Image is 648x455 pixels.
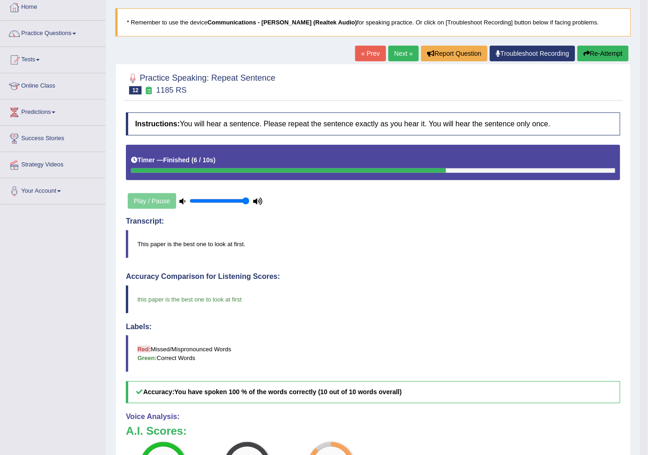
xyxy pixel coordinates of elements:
small: Exam occurring question [144,86,154,95]
button: Report Question [421,46,487,61]
b: Finished [163,156,190,164]
small: 1185 RS [156,86,187,95]
h4: Labels: [126,323,620,331]
a: Your Account [0,178,106,201]
h5: Accuracy: [126,381,620,403]
b: Green: [137,355,157,361]
a: Troubleshoot Recording [490,46,575,61]
a: Online Class [0,73,106,96]
h5: Timer — [131,157,215,164]
span: 12 [129,86,142,95]
button: Re-Attempt [577,46,629,61]
b: You have spoken 100 % of the words correctly (10 out of 10 words overall) [174,388,402,396]
a: Success Stories [0,126,106,149]
a: Practice Questions [0,21,106,44]
h4: You will hear a sentence. Please repeat the sentence exactly as you hear it. You will hear the se... [126,112,620,136]
b: Instructions: [135,120,180,128]
h4: Accuracy Comparison for Listening Scores: [126,272,620,281]
a: Next » [388,46,419,61]
blockquote: This paper is the best one to look at first. [126,230,620,258]
blockquote: * Remember to use the device for speaking practice. Or click on [Troubleshoot Recording] button b... [115,8,631,36]
span: this paper is the best one to look at first [137,296,242,303]
a: « Prev [355,46,386,61]
b: Communications - [PERSON_NAME] (Realtek Audio) [208,19,357,26]
b: A.I. Scores: [126,425,187,437]
h4: Transcript: [126,217,620,225]
a: Strategy Videos [0,152,106,175]
b: ) [214,156,216,164]
h4: Voice Analysis: [126,413,620,421]
a: Tests [0,47,106,70]
b: 6 / 10s [194,156,214,164]
a: Predictions [0,100,106,123]
h2: Practice Speaking: Repeat Sentence [126,71,275,95]
blockquote: Missed/Mispronounced Words Correct Words [126,335,620,372]
b: Red: [137,346,151,353]
b: ( [191,156,194,164]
